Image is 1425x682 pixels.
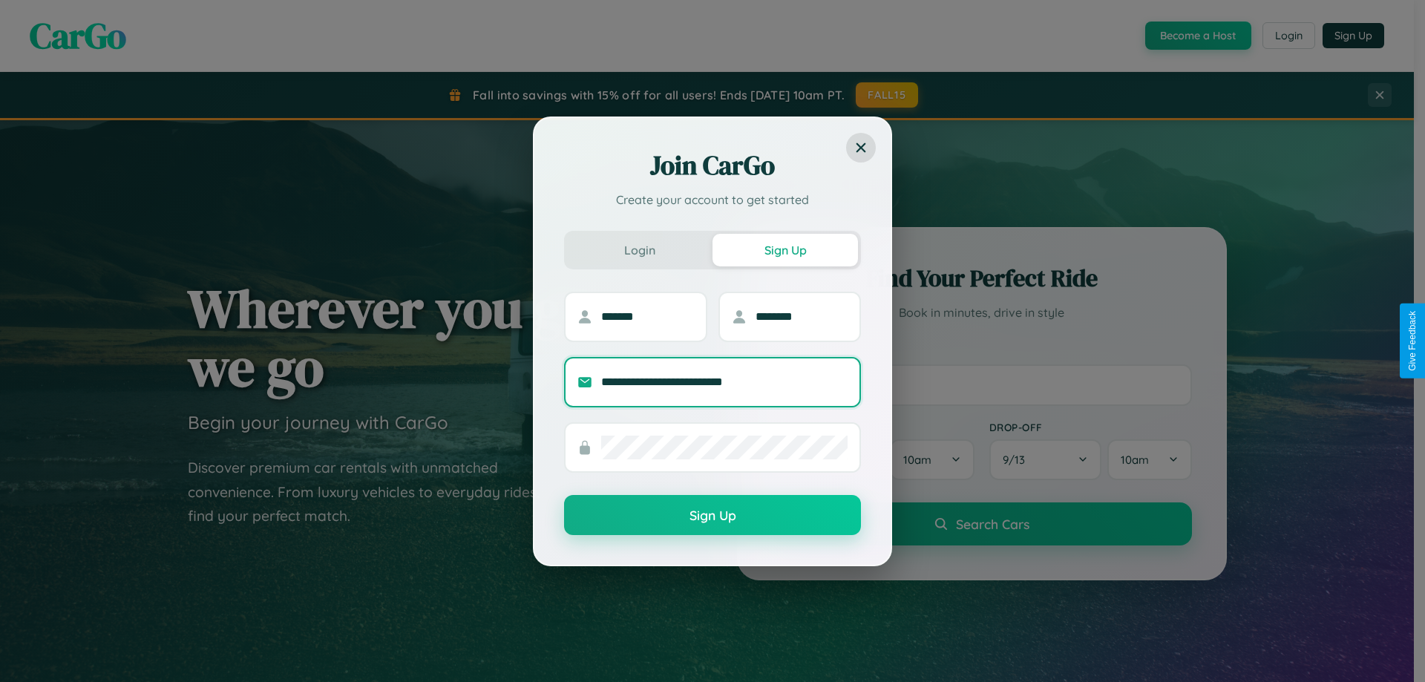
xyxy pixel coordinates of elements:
button: Sign Up [564,495,861,535]
div: Give Feedback [1407,311,1418,371]
button: Login [567,234,712,266]
button: Sign Up [712,234,858,266]
h2: Join CarGo [564,148,861,183]
p: Create your account to get started [564,191,861,209]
